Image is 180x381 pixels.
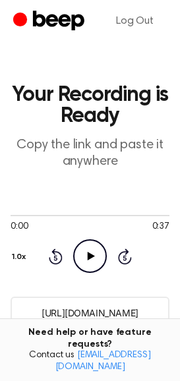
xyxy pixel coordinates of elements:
[11,246,31,268] button: 1.0x
[13,9,88,34] a: Beep
[11,84,169,127] h1: Your Recording is Ready
[55,351,151,372] a: [EMAIL_ADDRESS][DOMAIN_NAME]
[8,350,172,373] span: Contact us
[103,5,167,37] a: Log Out
[152,220,169,234] span: 0:37
[11,137,169,170] p: Copy the link and paste it anywhere
[11,220,28,234] span: 0:00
